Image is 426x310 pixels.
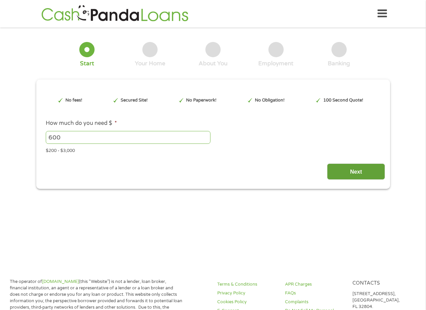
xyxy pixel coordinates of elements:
[42,279,79,284] a: [DOMAIN_NAME]
[255,97,285,104] p: No Obligation!
[327,163,385,180] input: Next
[285,299,345,305] a: Complaints
[217,290,277,296] a: Privacy Policy
[217,299,277,305] a: Cookies Policy
[352,291,412,310] p: [STREET_ADDRESS], [GEOGRAPHIC_DATA], FL 32804.
[352,280,412,287] h4: Contacts
[65,97,82,104] p: No fees!
[121,97,148,104] p: Secured Site!
[199,60,227,67] div: About You
[186,97,217,104] p: No Paperwork!
[285,290,345,296] a: FAQs
[323,97,363,104] p: 100 Second Quote!
[39,4,190,23] img: GetLoanNow Logo
[217,281,277,288] a: Terms & Conditions
[46,145,380,154] div: $200 - $3,000
[80,60,94,67] div: Start
[328,60,350,67] div: Banking
[135,60,165,67] div: Your Home
[46,120,117,127] label: How much do you need $
[258,60,293,67] div: Employment
[285,281,345,288] a: APR Charges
